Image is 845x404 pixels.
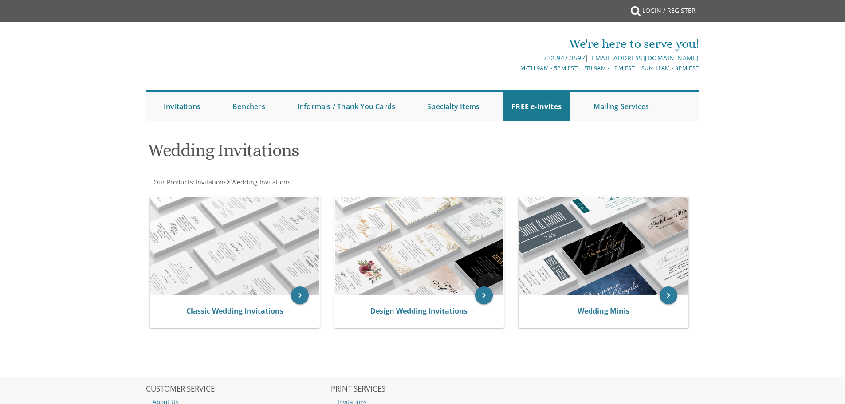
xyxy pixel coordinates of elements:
a: Specialty Items [418,92,488,121]
div: : [146,178,423,187]
img: Wedding Minis [519,197,688,295]
a: Invitations [195,178,227,186]
h2: PRINT SERVICES [331,385,515,394]
a: Our Products [153,178,193,186]
div: | [331,53,699,63]
h2: CUSTOMER SERVICE [146,385,330,394]
span: Invitations [196,178,227,186]
span: Wedding Invitations [231,178,291,186]
a: FREE e-Invites [503,92,570,121]
div: M-Th 9am - 5pm EST | Fri 9am - 1pm EST | Sun 11am - 3pm EST [331,63,699,73]
a: Classic Wedding Invitations [186,306,283,316]
a: keyboard_arrow_right [660,286,677,304]
div: We're here to serve you! [331,35,699,53]
a: Informals / Thank You Cards [288,92,404,121]
a: Invitations [155,92,209,121]
a: Mailing Services [585,92,658,121]
h1: Wedding Invitations [148,141,510,167]
a: 732.947.3597 [543,54,585,62]
img: Design Wedding Invitations [335,197,504,295]
span: > [227,178,291,186]
img: Classic Wedding Invitations [150,197,319,295]
a: Benchers [224,92,274,121]
a: Wedding Minis [578,306,629,316]
a: Design Wedding Invitations [370,306,468,316]
a: [EMAIL_ADDRESS][DOMAIN_NAME] [589,54,699,62]
a: keyboard_arrow_right [475,286,493,304]
a: keyboard_arrow_right [291,286,309,304]
a: Wedding Invitations [230,178,291,186]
